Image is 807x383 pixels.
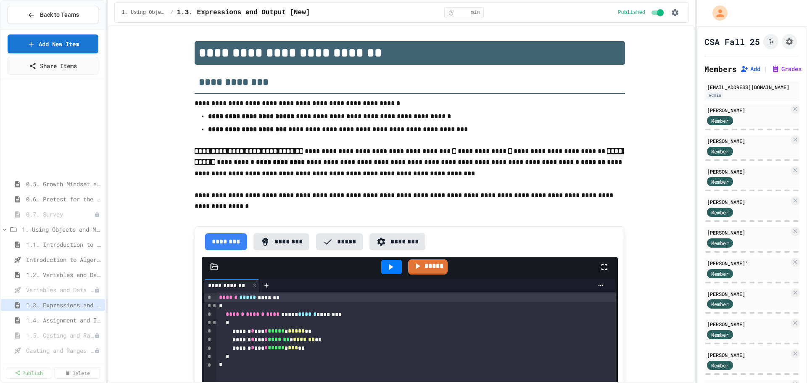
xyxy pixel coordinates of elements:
button: Grades [771,65,802,73]
span: Member [711,117,729,124]
span: Member [711,178,729,185]
a: Add New Item [8,34,98,53]
div: Content is published and visible to students [618,8,665,18]
h1: CSA Fall 25 [704,36,760,48]
span: 0.7. Survey [26,210,94,219]
div: [PERSON_NAME] [707,137,789,145]
span: Introduction to Algorithms, Programming, and Compilers [26,255,102,264]
div: [PERSON_NAME] [707,198,789,206]
button: Assignment Settings [782,34,797,49]
span: 1.2. Variables and Data Types [26,270,102,279]
div: Unpublished [94,211,100,217]
span: / [170,9,173,16]
div: [PERSON_NAME] [707,320,789,328]
div: Unpublished [94,348,100,354]
span: Member [711,209,729,216]
span: 1.3. Expressions and Output [New] [26,301,102,309]
button: Click to see fork details [763,34,778,49]
div: Admin [707,92,723,99]
div: Unpublished [94,333,100,338]
span: Member [711,270,729,277]
div: My Account [704,3,730,23]
span: Back to Teams [40,11,79,19]
span: min [471,9,480,16]
span: | [764,64,768,74]
span: 1.1. Introduction to Algorithms, Programming, and Compilers [26,240,102,249]
span: 1.3. Expressions and Output [New] [177,8,310,18]
span: 1. Using Objects and Methods [22,225,102,234]
div: [PERSON_NAME] [707,290,789,298]
span: Member [711,300,729,308]
button: Back to Teams [8,6,98,24]
a: Share Items [8,57,98,75]
a: Publish [6,367,51,379]
div: [EMAIL_ADDRESS][DOMAIN_NAME] [707,83,797,91]
div: [PERSON_NAME] [707,351,789,359]
div: [PERSON_NAME]' [707,259,789,267]
span: Published [618,9,645,16]
span: 1.4. Assignment and Input [26,316,102,325]
div: [PERSON_NAME] [707,168,789,175]
div: [PERSON_NAME] [707,229,789,236]
div: Unpublished [94,287,100,293]
button: Add [740,65,760,73]
a: Delete [55,367,100,379]
span: 0.5. Growth Mindset and Pair Programming [26,180,102,188]
span: 0.6. Pretest for the AP CSA Exam [26,195,102,203]
span: 1. Using Objects and Methods [121,9,167,16]
span: Member [711,148,729,155]
span: Member [711,362,729,369]
span: Variables and Data Types - Quiz [26,285,94,294]
span: Member [711,239,729,247]
span: Member [711,331,729,338]
span: Casting and Ranges of variables - Quiz [26,346,94,355]
h2: Members [704,63,737,75]
div: [PERSON_NAME] [707,106,789,114]
span: 1.5. Casting and Ranges of Values [26,331,94,340]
